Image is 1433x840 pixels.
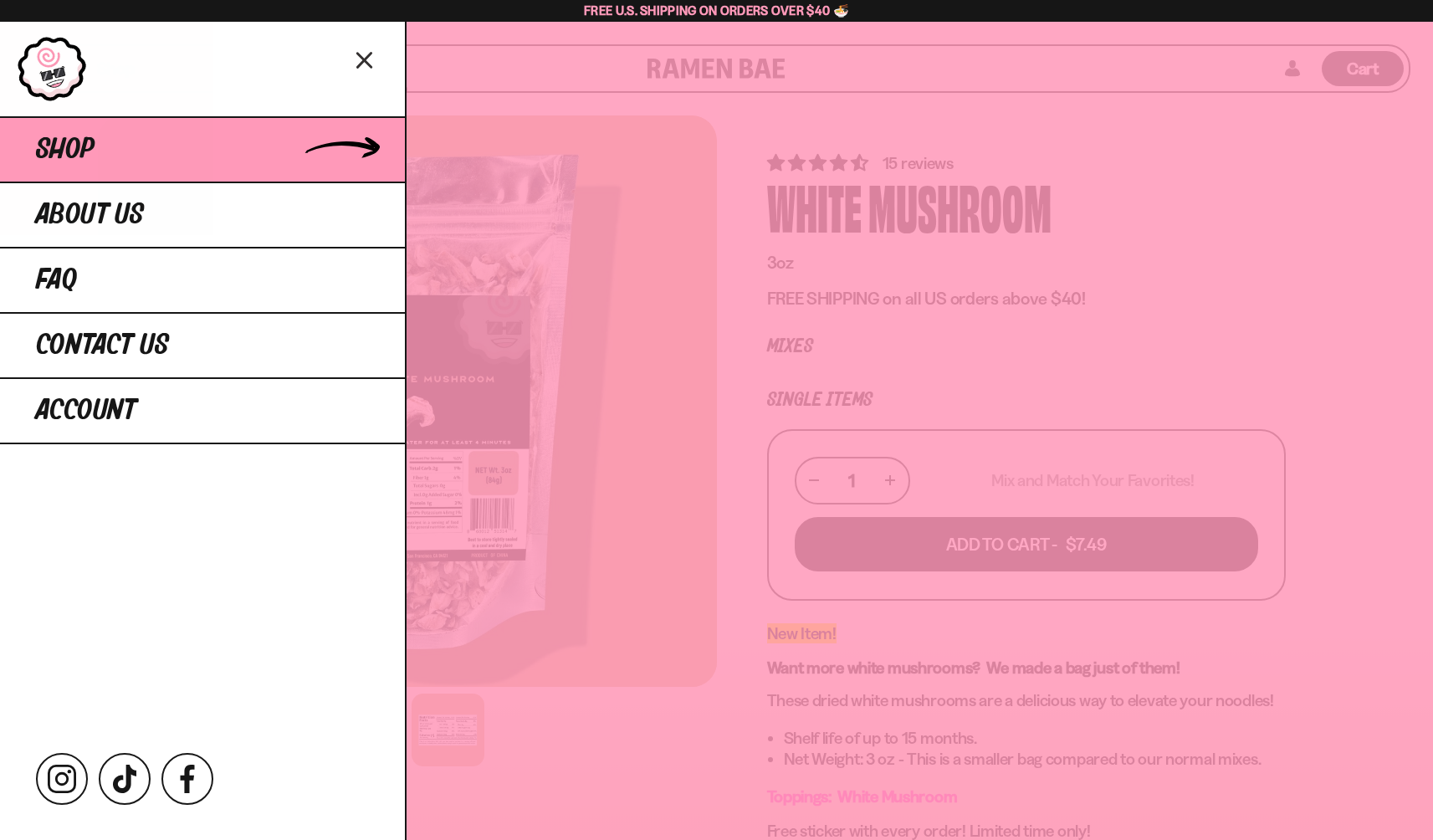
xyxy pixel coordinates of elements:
[36,265,77,295] span: FAQ
[36,330,169,361] span: Contact Us
[351,44,380,74] button: Close menu
[36,200,144,230] span: About Us
[36,396,136,426] span: Account
[584,3,849,18] span: Free U.S. Shipping on Orders over $40 🍜
[36,135,95,165] span: Shop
